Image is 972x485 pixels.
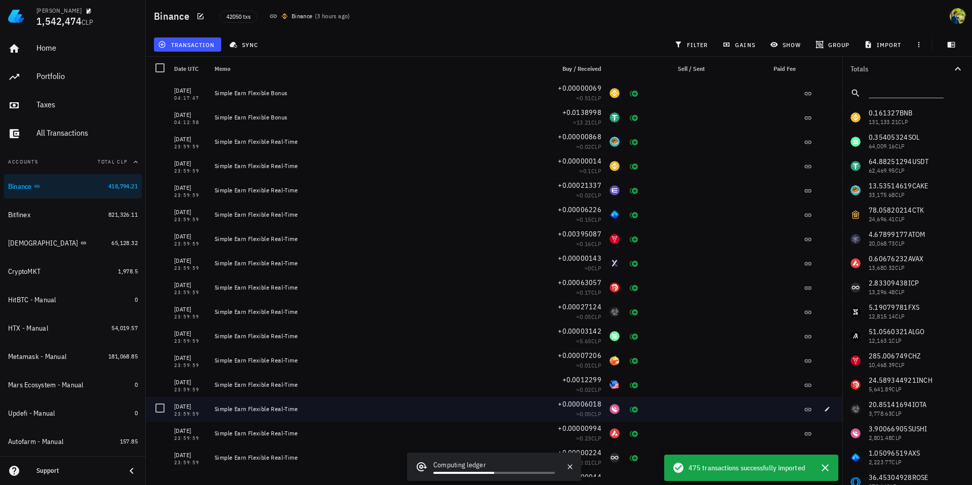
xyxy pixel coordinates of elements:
span: gains [724,41,755,49]
span: 418,794.21 [108,182,138,190]
span: 42050 txs [226,11,251,22]
span: ≈ [576,386,601,393]
div: [DATE] [174,158,207,169]
div: [DATE] [174,401,207,412]
button: gains [718,37,761,52]
span: 157.85 [120,437,138,445]
button: show [765,37,807,52]
span: +0.00006226 [558,205,601,214]
div: [DATE] [174,304,207,314]
div: [DATE] [174,207,207,217]
div: Simple Earn Flexible Real-Time [215,356,537,365]
div: 23:59:59 [174,241,207,247]
a: Home [4,36,142,61]
div: [DATE] [174,231,207,241]
span: CLP [591,289,601,296]
span: 0.23 [580,434,591,442]
span: 0 [135,296,138,303]
div: Simple Earn Flexible Real-Time [215,381,537,389]
div: CryptoMKT [8,267,40,276]
span: CLP [591,191,601,199]
div: 23:59:59 [174,363,207,368]
div: 1INCH-icon [610,282,620,293]
div: 23:59:59 [174,193,207,198]
div: Simple Earn Flexible Real-Time [215,308,537,316]
a: CryptoMKT 1,978.5 [4,259,142,284]
span: +0.00003142 [558,327,601,336]
div: [DATE] [174,183,207,193]
div: Buy / Received [541,57,605,81]
span: 0.16 [580,240,591,248]
span: ≈ [576,361,601,369]
span: 0.1 [583,167,591,175]
span: ≈ [576,143,601,150]
span: 0.02 [580,386,591,393]
div: Computing ledger [433,460,555,472]
div: 23:59:59 [174,144,207,149]
span: 0.02 [580,143,591,150]
div: HTX - Manual [8,324,48,333]
span: 821,326.11 [108,211,138,218]
div: 04:17:47 [174,96,207,101]
div: Simple Earn Flexible Real-Time [215,186,537,194]
div: Simple Earn Flexible Bonus [215,113,537,122]
span: ≈ [576,216,601,223]
div: BNB-icon [610,161,620,171]
div: Sell / Sent [644,57,709,81]
div: Updefi - Manual [8,409,55,418]
div: HitBTC - Manual [8,296,56,304]
button: sync [225,37,265,52]
span: ≈ [584,264,601,272]
div: 23:59:59 [174,290,207,295]
span: group [818,41,849,49]
span: +0.00027124 [558,302,601,311]
span: 13.21 [577,118,591,126]
div: SUSHI-icon [610,404,620,414]
span: +0.00000868 [558,132,601,141]
span: +0.00000143 [558,254,601,263]
span: CLP [591,434,601,442]
span: CLP [591,337,601,345]
span: CLP [591,240,601,248]
span: Memo [215,65,230,72]
span: ≈ [576,434,601,442]
span: 0 [135,409,138,417]
div: [DATE] [174,256,207,266]
div: AVAX-icon [610,428,620,438]
span: sync [231,41,258,49]
div: Simple Earn Flexible Real-Time [215,284,537,292]
span: CLP [591,94,601,102]
span: import [866,41,902,49]
button: group [811,37,856,52]
a: Taxes [4,93,142,117]
div: Binance [8,182,32,191]
div: 23:59:59 [174,460,207,465]
div: All Transactions [36,128,138,138]
a: Metamask - Manual 181,068.85 [4,344,142,369]
span: Paid Fee [774,65,796,72]
span: +0.0138998 [562,108,602,117]
div: USTC-icon [610,380,620,390]
a: Mars Ecosystem - Manual 0 [4,373,142,397]
div: [DATE] [174,110,207,120]
span: ≈ [580,167,601,175]
span: +0.00021337 [558,181,601,190]
span: CLP [591,313,601,320]
a: All Transactions [4,122,142,146]
div: Simple Earn Flexible Real-Time [215,259,537,267]
span: CLP [591,386,601,393]
span: +0.00000224 [558,448,601,457]
div: Simple Earn Flexible Real-Time [215,211,537,219]
span: 475 transactions successfully imported [688,462,805,473]
div: Date UTC [170,57,211,81]
div: Taxes [36,100,138,109]
div: [DATE] [174,377,207,387]
div: SOL-icon [610,331,620,341]
span: ≈ [573,118,601,126]
span: 65,128.32 [111,239,138,247]
span: CLP [591,143,601,150]
span: ≈ [576,459,601,466]
a: Portfolio [4,65,142,89]
span: 0.51 [580,94,591,102]
div: Simple Earn Flexible Real-Time [215,332,537,340]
